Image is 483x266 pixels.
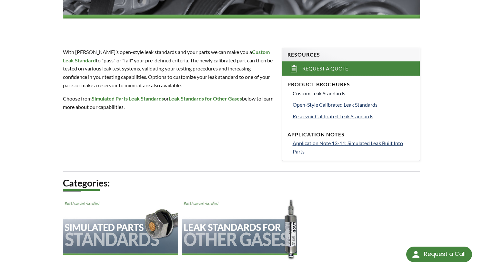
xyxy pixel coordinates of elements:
[63,94,274,111] p: Choose from or below to learn more about our capabilities.
[293,112,415,121] a: Reservoir Calibrated Leak Standards
[293,113,373,119] span: Reservoir Calibrated Leak Standards
[293,89,415,98] a: Custom Leak Standards
[287,131,415,138] h4: Application Notes
[424,247,466,261] div: Request a Call
[293,140,403,154] span: Application Note 13-11: Simulated Leak Built Into Parts
[411,249,421,260] img: round button
[63,49,270,63] strong: Custom Leak Standard
[293,101,415,109] a: Open-Style Calibrated Leak Standards
[63,48,274,89] p: With [PERSON_NAME]’s open-style leak standards and your parts we can make you a to "pass" or "fai...
[302,65,348,72] span: Request a Quote
[63,177,420,189] h2: Categories:
[287,51,415,58] h4: Resources
[282,61,420,76] a: Request a Quote
[406,247,472,262] div: Request a Call
[293,139,415,155] a: Application Note 13-11: Simulated Leak Built Into Parts
[293,101,377,108] span: Open-Style Calibrated Leak Standards
[169,95,242,101] strong: Leak Standards for Other Gases
[92,95,164,101] strong: Simulated Parts Leak Standards
[293,90,345,96] span: Custom Leak Standards
[287,81,415,88] h4: Product Brochures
